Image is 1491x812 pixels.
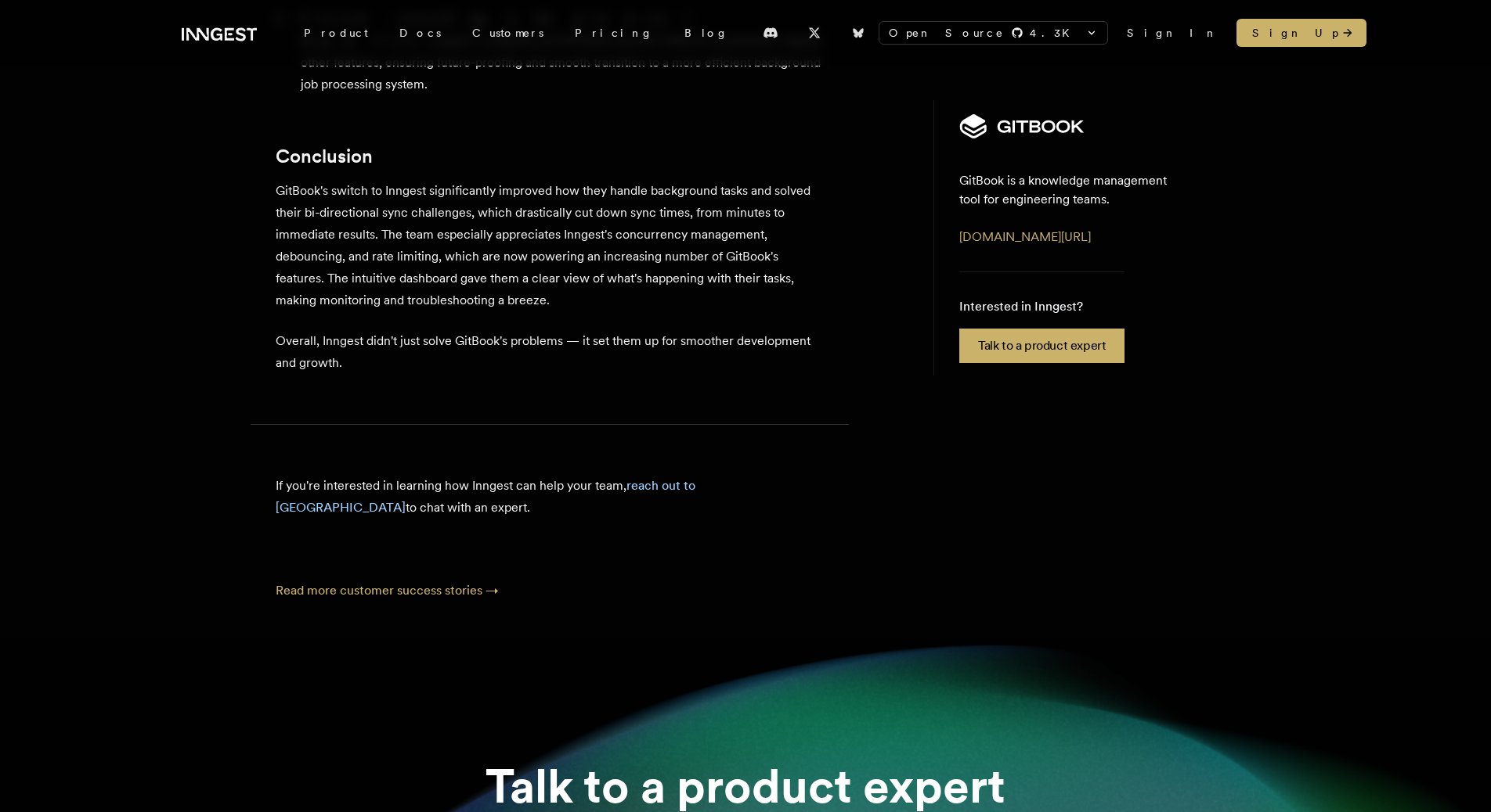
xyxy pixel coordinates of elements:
[276,478,695,515] a: reach out to [GEOGRAPHIC_DATA]
[797,20,832,45] a: X
[959,113,1085,140] img: GitBook's logo
[276,146,373,167] a: Conclusion
[559,19,669,47] a: Pricing
[1236,19,1366,47] a: Sign Up
[959,171,1190,209] p: GitBook is a knowledge management tool for engineering teams.
[276,475,824,519] p: If you're interested in learning how Inngest can help your team, to chat with an expert.
[1127,25,1218,41] a: Sign In
[276,180,824,311] p: GitBook's switch to Inngest significantly improved how they handle background tasks and solved th...
[959,329,1125,363] a: Talk to a product expert
[669,19,744,47] a: Blog
[486,763,1005,810] h2: Talk to a product expert
[959,297,1125,316] p: Interested in Inngest?
[959,229,1091,244] a: [DOMAIN_NAME][URL]
[841,20,875,45] a: Bluesky
[457,19,559,47] a: Customers
[889,25,1005,41] span: Open Source
[753,20,788,45] a: Discord
[276,330,824,374] p: Overall, Inngest didn't just solve GitBook's problems — it set them up for smoother development a...
[384,19,457,47] a: Docs
[276,583,499,598] a: Read more customer success stories →
[1030,25,1079,41] span: 4.3 K
[288,19,384,47] div: Product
